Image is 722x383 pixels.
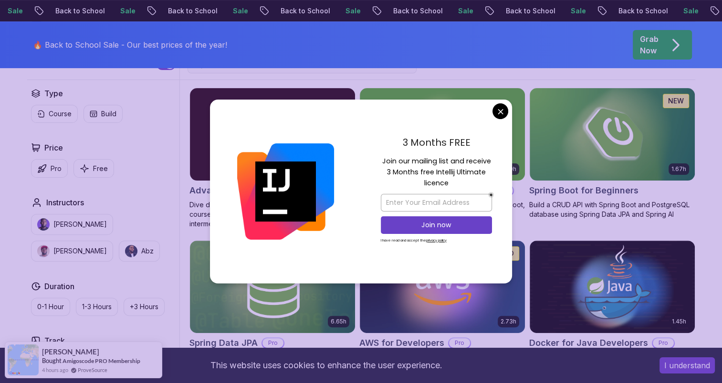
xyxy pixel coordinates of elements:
p: +3 Hours [130,302,158,312]
p: Back to School [325,6,390,16]
button: Pro [31,159,68,178]
button: 0-1 Hour [31,298,70,316]
h2: Track [44,335,65,346]
p: 🔥 Back to School Sale - Our best prices of the year! [33,39,227,50]
button: +3 Hours [124,298,165,316]
img: Building APIs with Spring Boot card [360,88,525,181]
p: Abz [141,246,154,256]
p: 1.45h [672,318,686,325]
p: Pro [653,338,674,348]
p: Sale [165,6,196,16]
img: provesource social proof notification image [8,344,39,375]
p: 0-1 Hour [37,302,64,312]
p: 1.67h [671,165,686,173]
span: Bought [42,357,62,364]
p: Pro [262,338,283,348]
p: Dive deep into Spring Boot with our advanced course, designed to take your skills from intermedia... [189,200,356,229]
button: Course [31,105,78,123]
h2: Docker for Java Developers [529,336,648,350]
button: Build [84,105,123,123]
h2: Duration [44,281,74,292]
span: 4 hours ago [42,366,68,374]
p: Sale [390,6,421,16]
button: Accept cookies [659,357,715,373]
p: Back to School [100,6,165,16]
h2: Type [44,88,63,99]
p: Back to School [438,6,503,16]
p: Sale [278,6,308,16]
p: 1-3 Hours [82,302,112,312]
h2: Price [44,142,63,153]
a: AWS for Developers card2.73hJUST RELEASEDAWS for DevelopersProMaster AWS services like EC2, RDS, ... [359,240,525,381]
h2: Advanced Spring Boot [189,184,285,197]
img: instructor img [37,218,50,231]
a: ProveSource [78,366,107,374]
img: AWS for Developers card [360,241,525,333]
p: Build [101,109,116,119]
img: instructor img [125,245,137,257]
img: Docker for Java Developers card [530,241,695,333]
p: Pro [449,338,470,348]
h2: Instructors [46,197,84,208]
p: [PERSON_NAME] [53,220,107,229]
h2: Spring Boot for Beginners [529,184,638,197]
img: Advanced Spring Boot card [190,88,355,181]
p: Back to School [213,6,278,16]
p: Pro [51,164,62,173]
p: Free [93,164,108,173]
a: Building APIs with Spring Boot card3.30hBuilding APIs with Spring BootProLearn to build robust, s... [359,88,525,229]
p: Sale [616,6,646,16]
button: instructor img[PERSON_NAME] [31,214,113,235]
h2: Spring Data JPA [189,336,258,350]
p: Sale [52,6,83,16]
a: Amigoscode PRO Membership [63,357,140,364]
p: 2.73h [501,318,516,325]
p: 6.65h [331,318,346,325]
button: instructor imgAbz [119,241,160,262]
p: Course [49,109,72,119]
div: This website uses cookies to enhance the user experience. [7,355,645,376]
span: [PERSON_NAME] [42,348,99,356]
p: Sale [503,6,534,16]
img: Spring Data JPA card [190,241,355,333]
p: Back to School [551,6,616,16]
a: Spring Boot for Beginners card1.67hNEWSpring Boot for BeginnersBuild a CRUD API with Spring Boot ... [529,88,695,219]
p: Build a CRUD API with Spring Boot and PostgreSQL database using Spring Data JPA and Spring AI [529,200,695,219]
h2: AWS for Developers [359,336,444,350]
button: 1-3 Hours [76,298,118,316]
button: instructor img[PERSON_NAME] [31,241,113,262]
img: instructor img [37,245,50,257]
button: Free [73,159,114,178]
a: Advanced Spring Boot card5.18hAdvanced Spring BootProDive deep into Spring Boot with our advanced... [189,88,356,229]
p: NEW [668,96,684,106]
img: Spring Boot for Beginners card [530,88,695,181]
a: Spring Data JPA card6.65hNEWSpring Data JPAProMaster database management, advanced querying, and ... [189,240,356,372]
p: [PERSON_NAME] [53,246,107,256]
p: Grab Now [640,33,659,56]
